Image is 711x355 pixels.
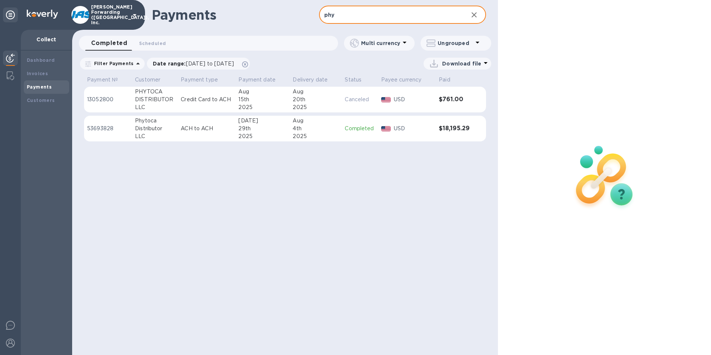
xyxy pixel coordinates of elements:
[293,76,328,84] p: Delivery date
[345,125,375,132] p: Completed
[139,39,166,47] span: Scheduled
[3,7,18,22] div: Unpin categories
[135,76,160,84] p: Customer
[91,4,128,25] p: [PERSON_NAME] Forwarding ([GEOGRAPHIC_DATA]), Inc.
[381,76,431,84] span: Payee currency
[394,96,433,103] p: USD
[345,76,371,84] span: Status
[27,57,55,63] b: Dashboard
[381,126,391,131] img: USD
[27,97,55,103] b: Customers
[91,38,127,48] span: Completed
[152,7,319,23] h1: Payments
[153,60,238,67] p: Date range :
[439,96,471,103] h3: $761.00
[181,76,218,84] p: Payment type
[27,36,66,43] p: Collect
[238,125,287,132] div: 29th
[87,125,129,132] p: 53693828
[238,88,287,96] div: Aug
[91,60,133,67] p: Filter Payments
[442,60,481,67] p: Download file
[87,76,128,84] span: Payment №
[394,125,433,132] p: USD
[381,76,422,84] p: Payee currency
[439,125,471,132] h3: $18,195.29
[293,125,339,132] div: 4th
[238,103,287,111] div: 2025
[293,103,339,111] div: 2025
[27,10,58,19] img: Logo
[135,76,170,84] span: Customer
[135,88,175,96] div: PHYTOCA
[135,117,175,125] div: Phytoca
[238,76,276,84] p: Payment date
[181,125,232,132] p: ACH to ACH
[27,71,48,76] b: Invoices
[439,76,460,84] span: Paid
[293,88,339,96] div: Aug
[381,97,391,102] img: USD
[135,132,175,140] div: LLC
[238,96,287,103] div: 15th
[293,117,339,125] div: Aug
[238,132,287,140] div: 2025
[135,96,175,103] div: DISTRIBUTOR
[27,84,52,90] b: Payments
[238,76,285,84] span: Payment date
[186,61,234,67] span: [DATE] to [DATE]
[293,132,339,140] div: 2025
[361,39,400,47] p: Multi currency
[293,76,337,84] span: Delivery date
[181,76,228,84] span: Payment type
[87,96,129,103] p: 13052800
[293,96,339,103] div: 20th
[181,96,232,103] p: Credit Card to ACH
[345,76,361,84] p: Status
[438,39,473,47] p: Ungrouped
[135,103,175,111] div: LLC
[147,58,250,70] div: Date range:[DATE] to [DATE]
[135,125,175,132] div: Distributor
[345,96,375,103] p: Canceled
[87,76,118,84] p: Payment №
[238,117,287,125] div: [DATE]
[439,76,450,84] p: Paid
